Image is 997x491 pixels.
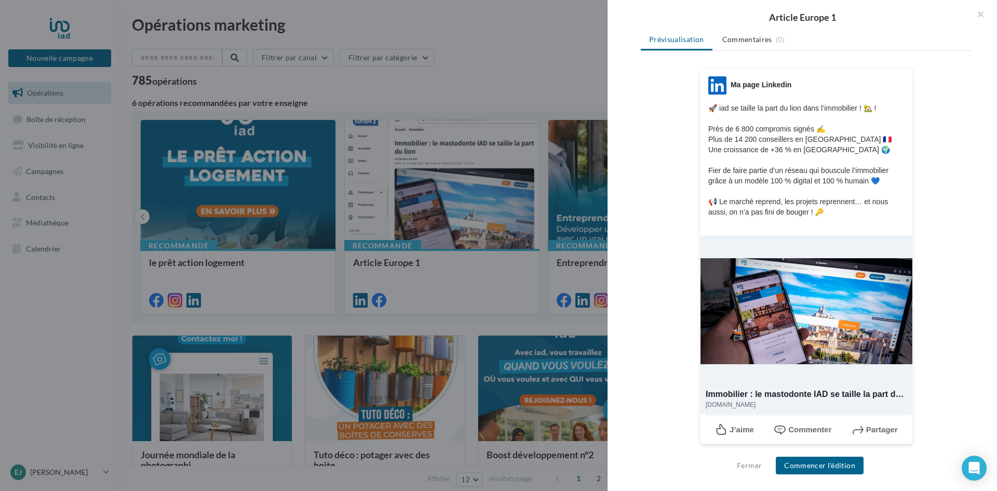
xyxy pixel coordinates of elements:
[866,425,898,434] span: Partager
[730,425,754,434] span: J’aime
[776,35,785,44] span: (0)
[708,103,905,228] p: 🚀 iad se taille la part du lion dans l’immobilier ! 🏡 ! Près de 6 800 compromis signés ✍️ Plus de...
[776,457,864,474] button: Commencer l'édition
[962,456,987,481] div: Open Intercom Messenger
[722,34,772,45] span: Commentaires
[706,401,906,409] div: [DOMAIN_NAME]
[624,12,980,22] div: Article Europe 1
[706,388,906,401] div: Immobilier : le mastodonte IAD se taille la part du lion
[733,459,766,472] button: Fermer
[699,444,913,458] div: La prévisualisation est non-contractuelle
[731,79,791,90] div: Ma page Linkedin
[788,425,831,434] span: Commenter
